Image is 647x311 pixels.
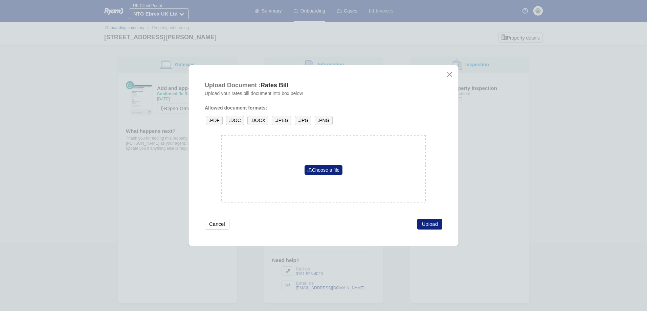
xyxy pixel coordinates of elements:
span: .DOC [226,116,244,125]
span: .DOCX [247,116,268,125]
button: Cancel [205,219,229,230]
div: Rates Bill [205,81,434,89]
span: .PDF [206,116,223,125]
a: Choose a file [305,165,343,175]
span: .JPEG [272,116,291,125]
div: Allowed document formats: [205,104,442,112]
button: close [446,71,453,78]
span: .PNG [315,116,332,125]
span: Upload Document : [205,82,261,89]
span: .JPG [295,116,311,125]
button: Upload [417,219,442,230]
div: Upload your rates bill document into box below [205,91,442,97]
